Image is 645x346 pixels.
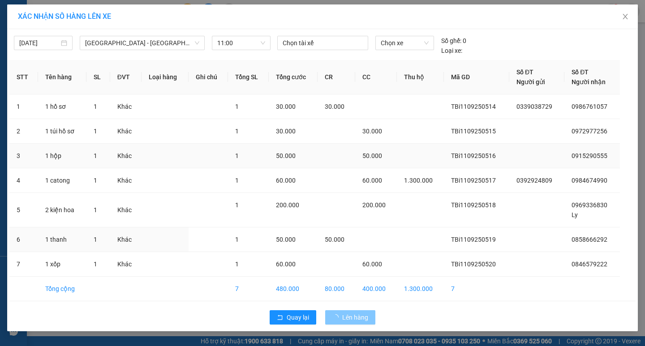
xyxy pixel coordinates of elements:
span: 1.300.000 [404,177,433,184]
span: Quay lại [287,312,309,322]
span: TBi1109250516 [451,152,496,159]
span: - [28,60,70,68]
th: Loại hàng [142,60,189,94]
td: 7 [228,277,269,301]
td: 1 catong [38,168,86,193]
span: TBi1109250515 [451,128,496,135]
span: Loại xe: [441,46,462,56]
td: Khác [110,168,142,193]
th: CC [355,60,397,94]
button: rollbackQuay lại [270,310,316,325]
td: 1.300.000 [397,277,444,301]
span: Số ĐT [516,68,533,76]
span: Hà Nội - Thái Thụy (45 chỗ) [85,36,199,50]
button: Lên hàng [325,310,375,325]
span: 0846579222 [30,60,70,68]
td: 7 [9,252,38,277]
strong: HOTLINE : [52,13,82,20]
th: Mã GD [444,60,509,94]
th: Tên hàng [38,60,86,94]
span: 50.000 [276,236,296,243]
span: rollback [277,314,283,321]
td: 480.000 [269,277,318,301]
td: 7 [444,277,509,301]
td: Khác [110,119,142,144]
span: 1 [94,236,97,243]
span: TBi1109250517 [451,177,496,184]
span: TBi1109250514 [451,103,496,110]
span: 30.000 [362,128,382,135]
span: TBi1109250518 [451,201,496,209]
span: 0986761057 [572,103,607,110]
span: 11:00 [217,36,265,50]
td: 3 [9,144,38,168]
td: 1 xốp [38,252,86,277]
span: 1 [94,128,97,135]
span: 14 [PERSON_NAME], [PERSON_NAME] [26,32,110,56]
span: loading [332,314,342,320]
span: 60.000 [362,177,382,184]
span: Người gửi [516,78,545,85]
span: - [26,23,28,30]
span: 30.000 [276,103,296,110]
th: CR [318,60,355,94]
span: 200.000 [362,201,386,209]
span: 1 [235,103,239,110]
strong: CÔNG TY VẬN TẢI ĐỨC TRƯỞNG [19,5,116,12]
th: ĐVT [110,60,142,94]
td: 4 [9,168,38,193]
td: 2 [9,119,38,144]
td: 80.000 [318,277,355,301]
span: 1 [94,103,97,110]
th: Ghi chú [189,60,228,94]
th: Tổng cước [269,60,318,94]
td: 400.000 [355,277,397,301]
span: 0392924809 [516,177,552,184]
span: 1 [94,177,97,184]
td: Khác [110,252,142,277]
span: 30.000 [325,103,344,110]
span: 1 [94,261,97,268]
th: SL [86,60,110,94]
span: 1 [235,177,239,184]
span: down [194,40,200,46]
span: Người nhận [572,78,606,85]
td: 1 hồ sơ [38,94,86,119]
span: 1 [235,128,239,135]
span: 0846579222 [572,261,607,268]
button: Close [613,4,638,30]
span: 60.000 [276,177,296,184]
span: XÁC NHẬN SỐ HÀNG LÊN XE [18,12,111,21]
td: Khác [110,144,142,168]
div: 0 [441,36,466,46]
span: 200.000 [276,201,299,209]
td: Khác [110,94,142,119]
span: Số ghế: [441,36,461,46]
span: 1 [235,201,239,209]
span: 50.000 [362,152,382,159]
span: 50.000 [276,152,296,159]
td: Khác [110,227,142,252]
input: 11/09/2025 [19,38,59,48]
th: Thu hộ [397,60,444,94]
td: Khác [110,193,142,227]
td: 1 túi hồ sơ [38,119,86,144]
span: Số ĐT [572,68,589,76]
td: 2 kiện hoa [38,193,86,227]
span: 1 [94,206,97,214]
span: 1 [235,152,239,159]
span: 0969336830 [572,201,607,209]
span: 1 [235,236,239,243]
span: 1 [235,261,239,268]
span: 0915290555 [572,152,607,159]
span: 60.000 [276,261,296,268]
span: TBi1109250519 [451,236,496,243]
th: Tổng SL [228,60,269,94]
span: Chọn xe [381,36,428,50]
td: 1 thanh [38,227,86,252]
span: 1 [94,152,97,159]
th: STT [9,60,38,94]
td: 6 [9,227,38,252]
td: Tổng cộng [38,277,86,301]
span: 0984674990 [572,177,607,184]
